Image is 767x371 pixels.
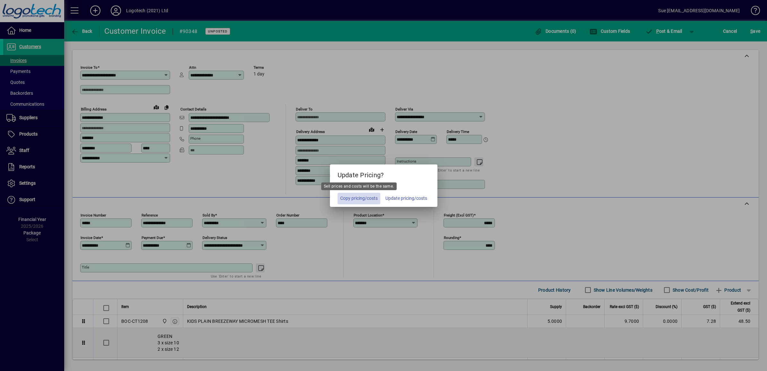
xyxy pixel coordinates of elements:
[330,164,437,183] h5: Update Pricing?
[321,182,397,190] div: Sell prices and costs will be the same.
[340,195,378,202] span: Copy pricing/costs
[338,193,380,204] button: Copy pricing/costs
[385,195,427,202] span: Update pricing/costs
[383,193,430,204] button: Update pricing/costs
